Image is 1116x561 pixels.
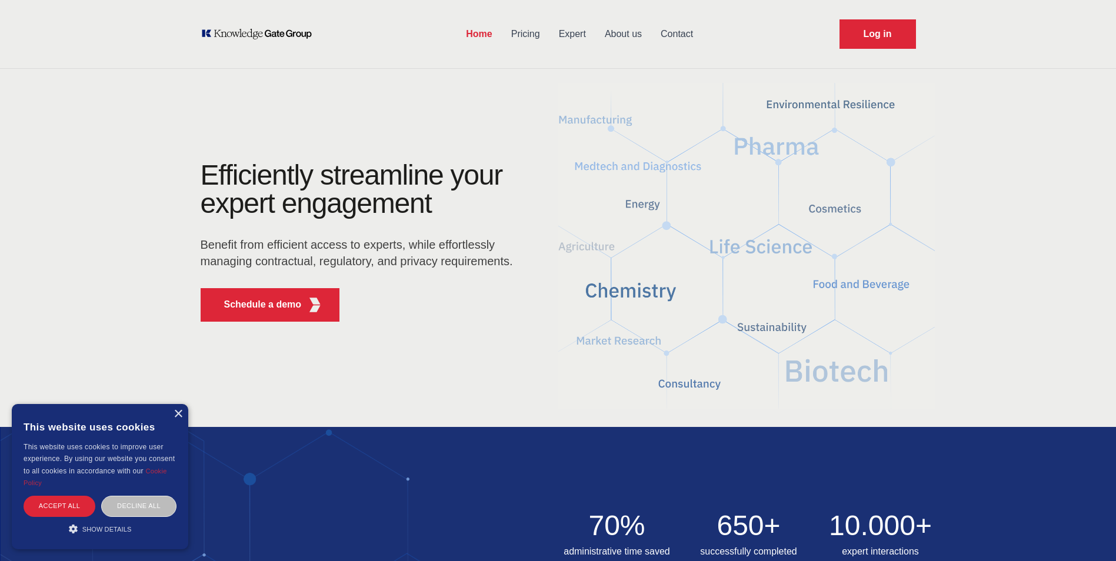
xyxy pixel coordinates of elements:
[82,526,132,533] span: Show details
[101,496,176,516] div: Decline all
[558,76,935,415] img: KGG Fifth Element RED
[201,288,340,322] button: Schedule a demoKGG Fifth Element RED
[651,19,702,49] a: Contact
[201,159,503,219] h1: Efficiently streamline your expert engagement
[24,496,95,516] div: Accept all
[224,298,302,312] p: Schedule a demo
[549,19,595,49] a: Expert
[307,298,322,312] img: KGG Fifth Element RED
[201,28,320,40] a: KOL Knowledge Platform: Talk to Key External Experts (KEE)
[24,413,176,441] div: This website uses cookies
[201,236,521,269] p: Benefit from efficient access to experts, while effortlessly managing contractual, regulatory, an...
[822,512,940,540] h2: 10.000+
[24,467,167,486] a: Cookie Policy
[24,443,175,475] span: This website uses cookies to improve user experience. By using our website you consent to all coo...
[174,410,182,419] div: Close
[457,19,501,49] a: Home
[595,19,651,49] a: About us
[690,512,808,540] h2: 650+
[24,523,176,535] div: Show details
[558,512,676,540] h2: 70%
[840,19,916,49] a: Request Demo
[502,19,549,49] a: Pricing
